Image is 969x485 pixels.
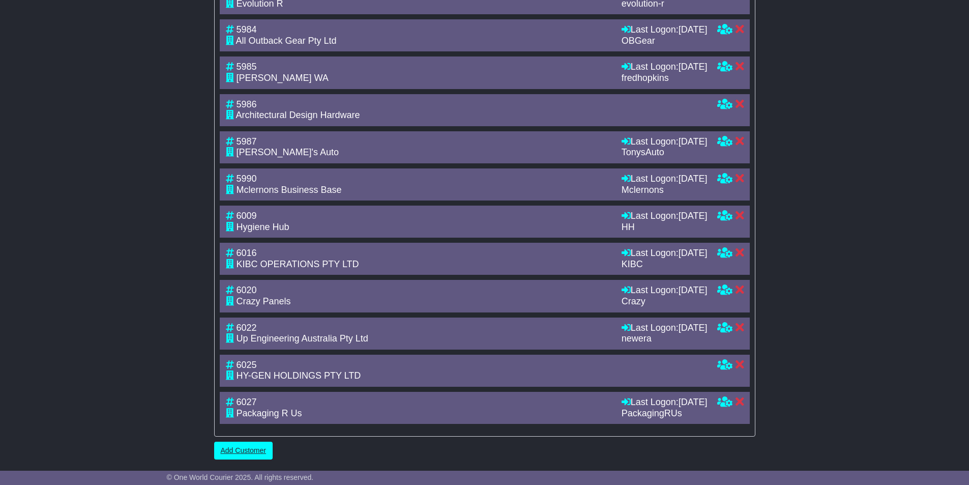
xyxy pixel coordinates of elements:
[237,259,359,269] span: KIBC OPERATIONS PTY LTD
[622,285,708,296] div: Last Logon:
[679,62,708,72] span: [DATE]
[237,360,257,370] span: 6025
[622,323,708,334] div: Last Logon:
[679,323,708,333] span: [DATE]
[622,259,708,270] div: KIBC
[622,222,708,233] div: HH
[237,185,342,195] span: Mclernons Business Base
[237,99,257,109] span: 5986
[622,296,708,307] div: Crazy
[679,136,708,147] span: [DATE]
[214,442,273,460] a: Add Customer
[237,333,368,344] span: Up Engineering Australia Pty Ltd
[622,36,708,47] div: OBGear
[622,73,708,84] div: fredhopkins
[237,174,257,184] span: 5990
[622,24,708,36] div: Last Logon:
[237,408,302,418] span: Packaging R Us
[167,473,314,481] span: © One World Courier 2025. All rights reserved.
[237,73,329,83] span: [PERSON_NAME] WA
[622,397,708,408] div: Last Logon:
[622,248,708,259] div: Last Logon:
[236,36,337,46] span: All Outback Gear Pty Ltd
[622,62,708,73] div: Last Logon:
[237,222,289,232] span: Hygiene Hub
[679,24,708,35] span: [DATE]
[622,174,708,185] div: Last Logon:
[622,408,708,419] div: PackagingRUs
[679,174,708,184] span: [DATE]
[237,370,361,381] span: HY-GEN HOLDINGS PTY LTD
[622,211,708,222] div: Last Logon:
[679,285,708,295] span: [DATE]
[237,24,257,35] span: 5984
[237,147,339,157] span: [PERSON_NAME]'s Auto
[679,248,708,258] span: [DATE]
[237,136,257,147] span: 5987
[237,62,257,72] span: 5985
[237,323,257,333] span: 6022
[622,147,708,158] div: TonysAuto
[236,110,360,120] span: Architectural Design Hardware
[237,397,257,407] span: 6027
[237,296,291,306] span: Crazy Panels
[237,285,257,295] span: 6020
[237,211,257,221] span: 6009
[679,397,708,407] span: [DATE]
[622,185,708,196] div: Mclernons
[237,248,257,258] span: 6016
[679,211,708,221] span: [DATE]
[622,136,708,148] div: Last Logon:
[622,333,708,345] div: newera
